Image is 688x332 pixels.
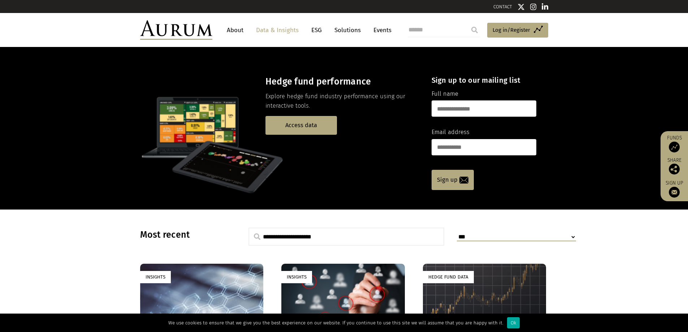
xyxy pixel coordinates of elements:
label: Email address [432,128,470,137]
a: Log in/Register [487,23,548,38]
a: Data & Insights [252,23,302,37]
label: Full name [432,89,458,99]
img: Instagram icon [530,3,537,10]
a: Events [370,23,391,37]
input: Submit [467,23,482,37]
a: CONTACT [493,4,512,9]
div: Insights [281,271,312,283]
img: Twitter icon [518,3,525,10]
img: Linkedin icon [542,3,548,10]
a: Sign up [432,170,474,190]
h4: Sign up to our mailing list [432,76,536,85]
a: Funds [664,135,684,152]
img: Access Funds [669,142,680,152]
a: Solutions [331,23,364,37]
div: Hedge Fund Data [423,271,474,283]
div: Insights [140,271,171,283]
div: Ok [507,317,520,328]
h3: Most recent [140,229,230,240]
img: email-icon [459,177,468,184]
a: Sign up [664,180,684,198]
img: Aurum [140,20,212,40]
div: Share [664,158,684,174]
h3: Hedge fund performance [265,76,419,87]
img: search.svg [254,233,260,240]
p: Explore hedge fund industry performance using our interactive tools. [265,92,419,111]
a: Access data [265,116,337,134]
a: About [223,23,247,37]
span: Log in/Register [493,26,530,34]
a: ESG [308,23,325,37]
img: Share this post [669,164,680,174]
img: Sign up to our newsletter [669,187,680,198]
